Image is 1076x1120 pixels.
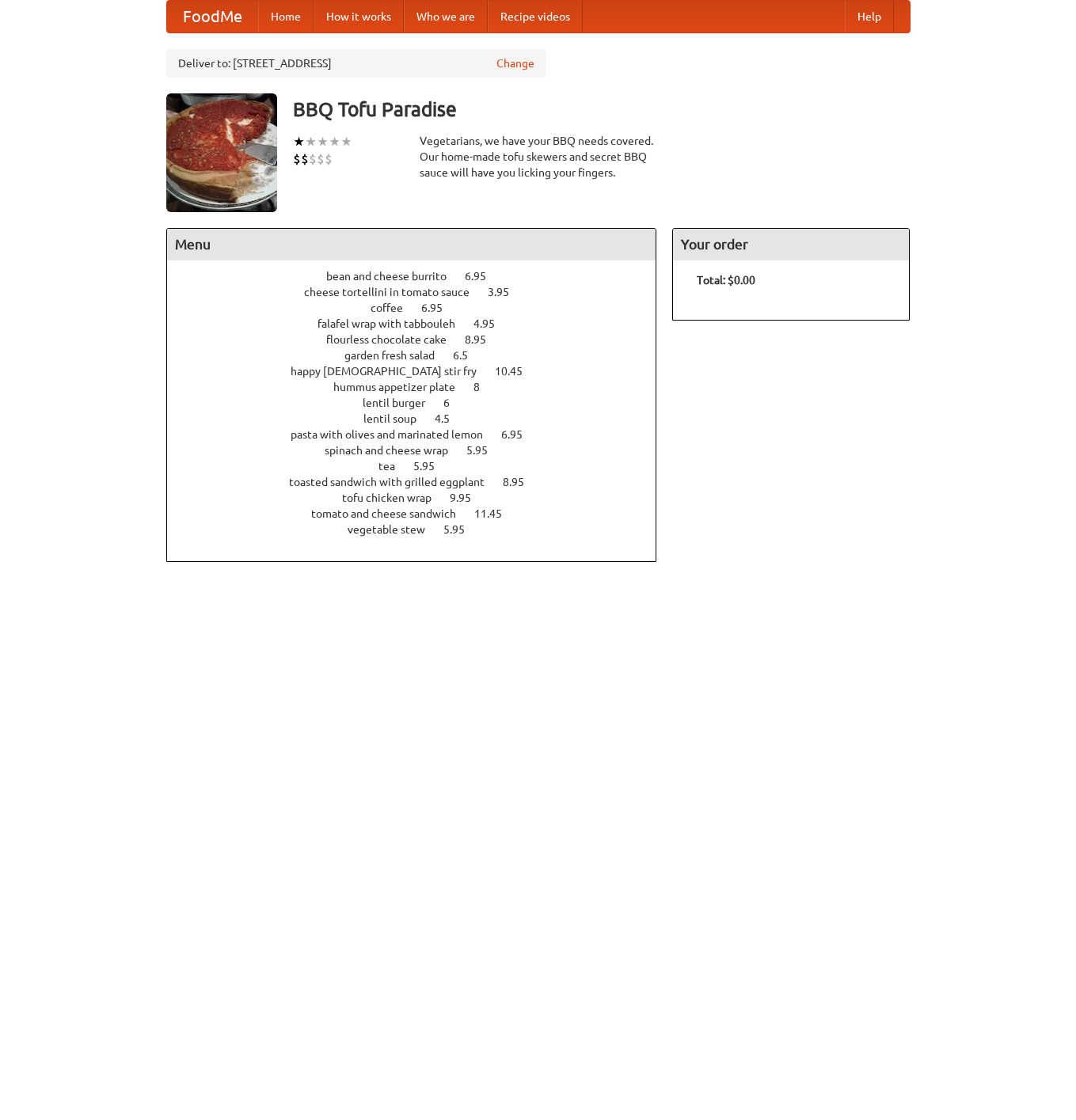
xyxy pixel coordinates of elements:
[488,286,525,298] span: 3.95
[363,397,479,409] a: lentil burger 6
[326,333,515,346] a: flourless chocolate cake 8.95
[304,286,485,298] span: cheese tortellini in tomato sauce
[325,444,517,457] a: spinach and cheese wrap 5.95
[845,1,894,32] a: Help
[421,302,458,314] span: 6.95
[413,460,451,473] span: 5.95
[293,93,911,125] h3: BBQ Tofu Paradise
[333,381,471,393] span: hummus appetizer plate
[495,365,538,378] span: 10.45
[443,523,481,536] span: 5.95
[167,1,258,32] a: FoodMe
[404,1,488,32] a: Who we are
[291,428,499,441] span: pasta with olives and marinated lemon
[317,133,329,150] li: ★
[314,1,404,32] a: How it works
[503,476,540,488] span: 8.95
[291,428,552,441] a: pasta with olives and marinated lemon 6.95
[317,317,471,330] span: falafel wrap with tabbouleh
[342,492,447,504] span: tofu chicken wrap
[697,274,755,287] b: Total: $0.00
[344,349,451,362] span: garden fresh salad
[371,302,419,314] span: coffee
[311,507,531,520] a: tomato and cheese sandwich 11.45
[465,333,502,346] span: 8.95
[363,412,479,425] a: lentil soup 4.5
[305,133,317,150] li: ★
[326,333,462,346] span: flourless chocolate cake
[291,365,492,378] span: happy [DEMOGRAPHIC_DATA] stir fry
[371,302,472,314] a: coffee 6.95
[348,523,494,536] a: vegetable stew 5.95
[453,349,484,362] span: 6.5
[378,460,464,473] a: tea 5.95
[348,523,441,536] span: vegetable stew
[363,397,441,409] span: lentil burger
[325,150,333,168] li: $
[420,133,657,180] div: Vegetarians, we have your BBQ needs covered. Our home-made tofu skewers and secret BBQ sauce will...
[167,229,656,260] h4: Menu
[325,444,464,457] span: spinach and cheese wrap
[465,270,502,283] span: 6.95
[466,444,504,457] span: 5.95
[501,428,538,441] span: 6.95
[340,133,352,150] li: ★
[301,150,309,168] li: $
[488,1,583,32] a: Recipe videos
[258,1,314,32] a: Home
[443,397,466,409] span: 6
[474,507,518,520] span: 11.45
[304,286,538,298] a: cheese tortellini in tomato sauce 3.95
[333,381,509,393] a: hummus appetizer plate 8
[473,381,496,393] span: 8
[291,365,552,378] a: happy [DEMOGRAPHIC_DATA] stir fry 10.45
[344,349,497,362] a: garden fresh salad 6.5
[378,460,411,473] span: tea
[450,492,487,504] span: 9.95
[309,150,317,168] li: $
[317,317,524,330] a: falafel wrap with tabbouleh 4.95
[473,317,511,330] span: 4.95
[326,270,462,283] span: bean and cheese burrito
[496,55,534,71] a: Change
[311,507,472,520] span: tomato and cheese sandwich
[166,93,277,212] img: angular.jpg
[293,133,305,150] li: ★
[435,412,466,425] span: 4.5
[673,229,909,260] h4: Your order
[317,150,325,168] li: $
[329,133,340,150] li: ★
[289,476,500,488] span: toasted sandwich with grilled eggplant
[363,412,432,425] span: lentil soup
[166,49,546,78] div: Deliver to: [STREET_ADDRESS]
[326,270,515,283] a: bean and cheese burrito 6.95
[289,476,553,488] a: toasted sandwich with grilled eggplant 8.95
[293,150,301,168] li: $
[342,492,500,504] a: tofu chicken wrap 9.95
